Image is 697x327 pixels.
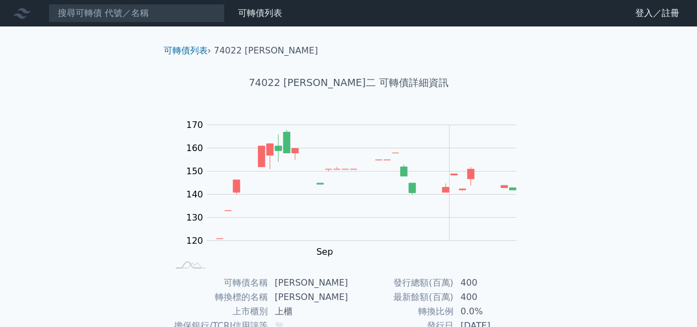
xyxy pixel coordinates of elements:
[454,290,529,304] td: 400
[164,45,208,56] a: 可轉債列表
[217,130,516,238] g: Series
[186,189,203,200] tspan: 140
[168,290,268,304] td: 轉換標的名稱
[316,246,333,257] tspan: Sep
[268,304,349,319] td: 上櫃
[349,290,454,304] td: 最新餘額(百萬)
[268,290,349,304] td: [PERSON_NAME]
[186,120,203,130] tspan: 170
[214,44,318,57] li: 74022 [PERSON_NAME]
[164,44,211,57] li: ›
[268,276,349,290] td: [PERSON_NAME]
[349,304,454,319] td: 轉換比例
[454,276,529,290] td: 400
[186,235,203,246] tspan: 120
[186,143,203,153] tspan: 160
[186,212,203,223] tspan: 130
[155,75,543,90] h1: 74022 [PERSON_NAME]二 可轉債詳細資訊
[48,4,225,23] input: 搜尋可轉債 代號／名稱
[168,304,268,319] td: 上市櫃別
[186,166,203,176] tspan: 150
[454,304,529,319] td: 0.0%
[180,120,533,257] g: Chart
[349,276,454,290] td: 發行總額(百萬)
[238,8,282,18] a: 可轉債列表
[626,4,688,22] a: 登入／註冊
[168,276,268,290] td: 可轉債名稱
